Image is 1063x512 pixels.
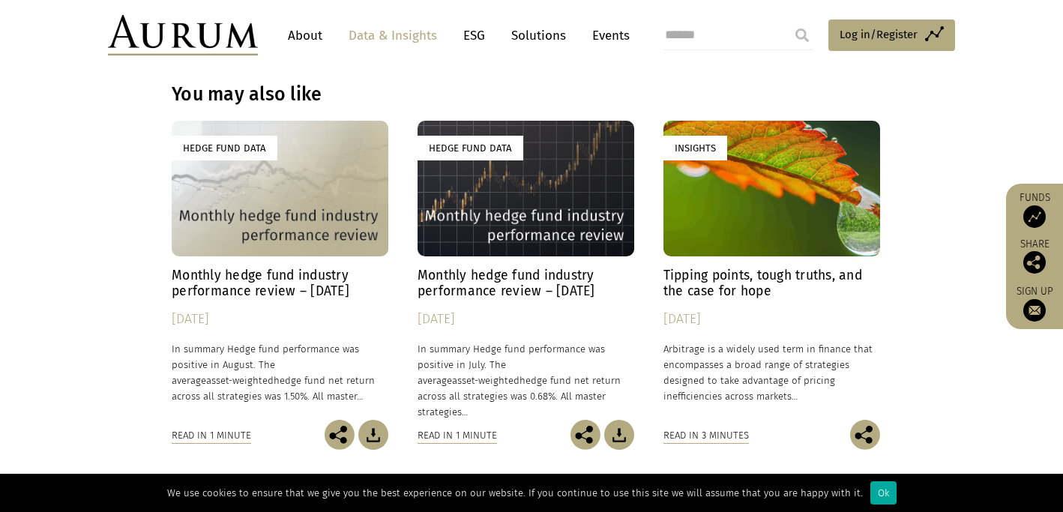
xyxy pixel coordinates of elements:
[663,341,880,405] p: Arbitrage is a widely used term in finance that encompasses a broad range of strategies designed ...
[325,420,355,450] img: Share this post
[172,83,698,106] h3: You may also like
[418,309,634,330] div: [DATE]
[418,121,634,420] a: Hedge Fund Data Monthly hedge fund industry performance review – [DATE] [DATE] In summary Hedge f...
[787,20,817,50] input: Submit
[604,420,634,450] img: Download Article
[172,427,251,444] div: Read in 1 minute
[418,341,634,421] p: In summary Hedge fund performance was positive in July. The average hedge fund net return across ...
[418,136,523,160] div: Hedge Fund Data
[504,22,573,49] a: Solutions
[663,309,880,330] div: [DATE]
[828,19,955,51] a: Log in/Register
[358,420,388,450] img: Download Article
[1023,205,1046,228] img: Access Funds
[870,481,897,505] div: Ok
[570,420,600,450] img: Share this post
[418,427,497,444] div: Read in 1 minute
[172,341,388,405] p: In summary Hedge fund performance was positive in August. The average hedge fund net return acros...
[663,427,749,444] div: Read in 3 minutes
[585,22,630,49] a: Events
[840,25,918,43] span: Log in/Register
[108,15,258,55] img: Aurum
[850,420,880,450] img: Share this post
[1023,251,1046,274] img: Share this post
[663,136,727,160] div: Insights
[663,268,880,299] h4: Tipping points, tough truths, and the case for hope
[663,121,880,420] a: Insights Tipping points, tough truths, and the case for hope [DATE] Arbitrage is a widely used te...
[418,268,634,299] h4: Monthly hedge fund industry performance review – [DATE]
[456,22,493,49] a: ESG
[1014,191,1056,228] a: Funds
[1014,285,1056,322] a: Sign up
[1023,299,1046,322] img: Sign up to our newsletter
[172,268,388,299] h4: Monthly hedge fund industry performance review – [DATE]
[172,309,388,330] div: [DATE]
[172,136,277,160] div: Hedge Fund Data
[1014,239,1056,274] div: Share
[452,375,520,386] span: asset-weighted
[280,22,330,49] a: About
[172,121,388,420] a: Hedge Fund Data Monthly hedge fund industry performance review – [DATE] [DATE] In summary Hedge f...
[206,375,274,386] span: asset-weighted
[341,22,445,49] a: Data & Insights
